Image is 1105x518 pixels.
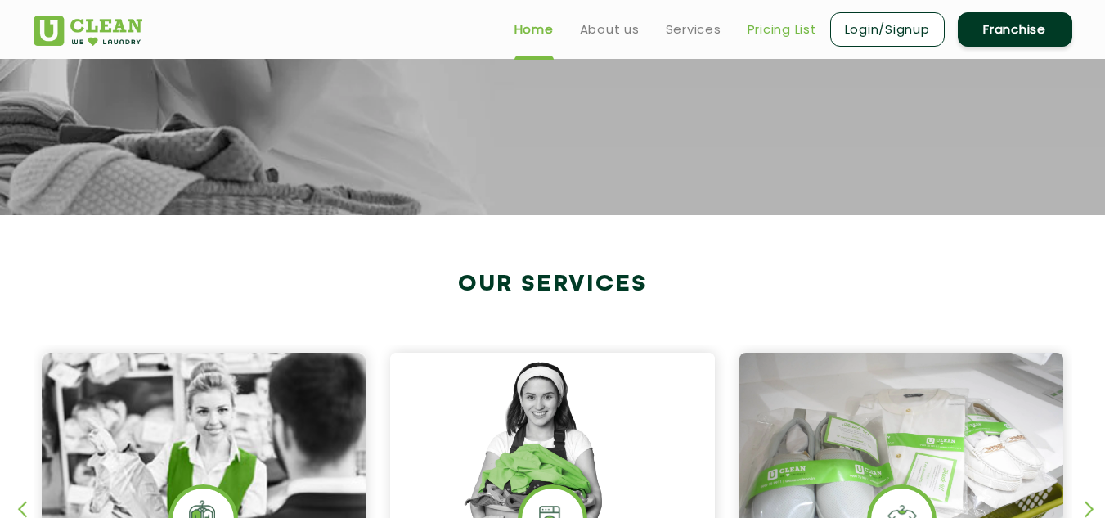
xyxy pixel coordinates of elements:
[514,20,554,39] a: Home
[830,12,945,47] a: Login/Signup
[34,16,142,46] img: UClean Laundry and Dry Cleaning
[958,12,1072,47] a: Franchise
[748,20,817,39] a: Pricing List
[580,20,640,39] a: About us
[666,20,721,39] a: Services
[34,271,1072,298] h2: Our Services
